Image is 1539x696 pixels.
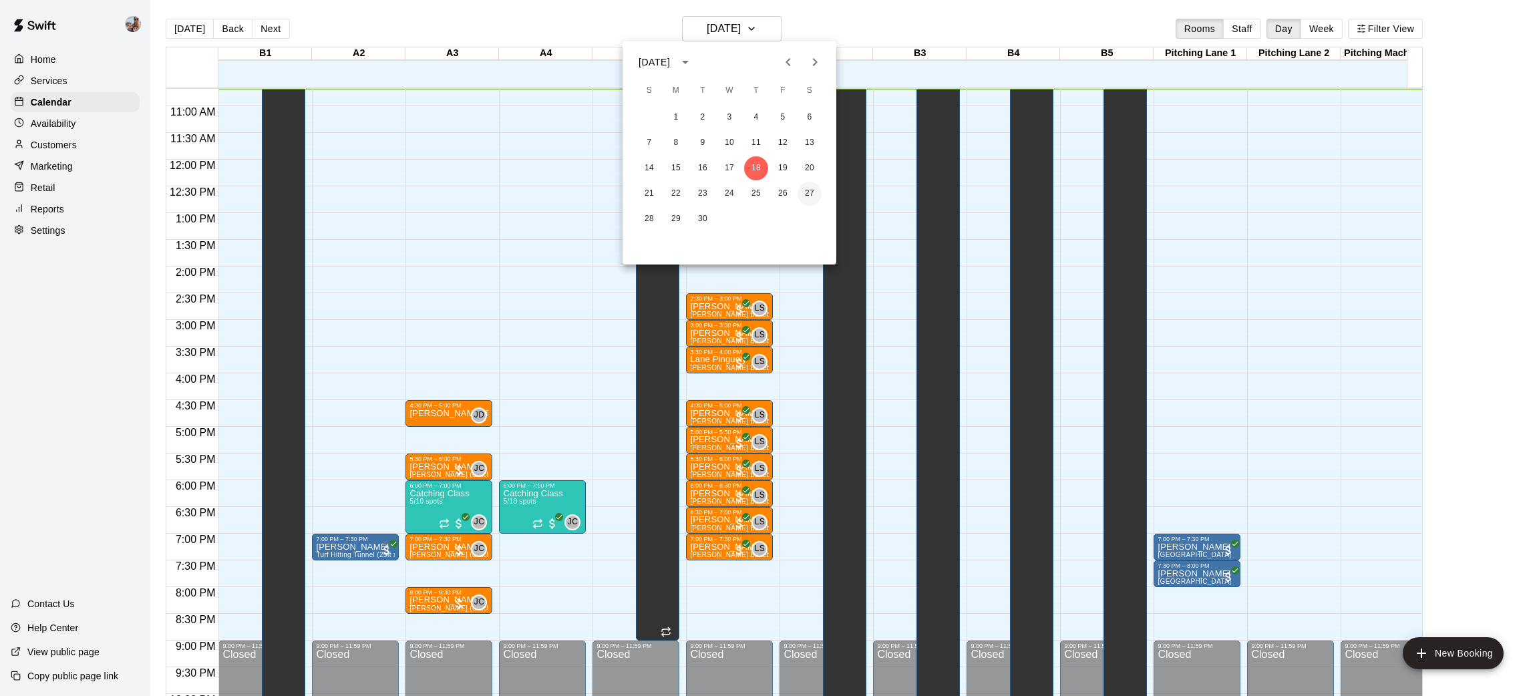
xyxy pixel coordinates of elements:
[798,77,822,104] span: Saturday
[798,131,822,155] button: 13
[691,207,715,231] button: 30
[664,156,688,180] button: 15
[744,106,768,130] button: 4
[637,131,661,155] button: 7
[637,182,661,206] button: 21
[664,182,688,206] button: 22
[691,182,715,206] button: 23
[717,131,741,155] button: 10
[717,77,741,104] span: Wednesday
[771,106,795,130] button: 5
[691,156,715,180] button: 16
[664,207,688,231] button: 29
[717,106,741,130] button: 3
[637,207,661,231] button: 28
[771,77,795,104] span: Friday
[744,77,768,104] span: Thursday
[717,182,741,206] button: 24
[771,156,795,180] button: 19
[717,156,741,180] button: 17
[775,49,802,75] button: Previous month
[771,131,795,155] button: 12
[798,106,822,130] button: 6
[802,49,828,75] button: Next month
[691,131,715,155] button: 9
[691,106,715,130] button: 2
[639,55,670,69] div: [DATE]
[691,77,715,104] span: Tuesday
[744,156,768,180] button: 18
[637,77,661,104] span: Sunday
[744,131,768,155] button: 11
[674,51,697,73] button: calendar view is open, switch to year view
[664,77,688,104] span: Monday
[771,182,795,206] button: 26
[798,182,822,206] button: 27
[637,156,661,180] button: 14
[798,156,822,180] button: 20
[664,131,688,155] button: 8
[744,182,768,206] button: 25
[664,106,688,130] button: 1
